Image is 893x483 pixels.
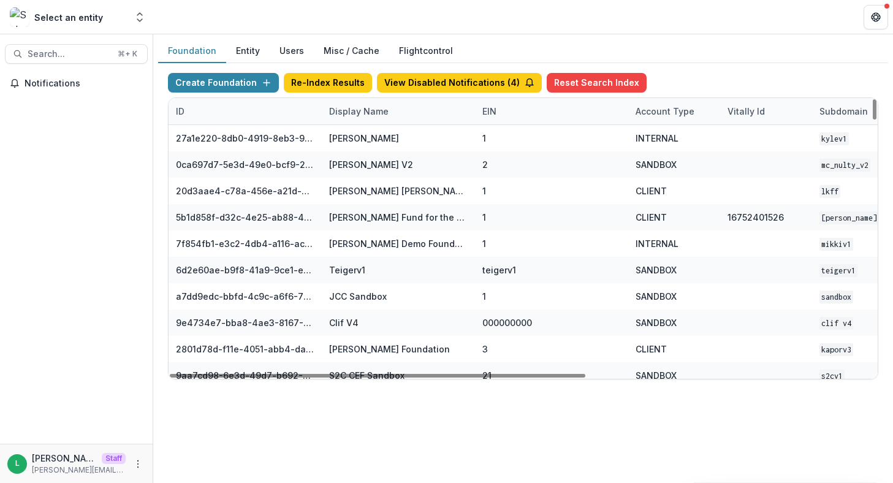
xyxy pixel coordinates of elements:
[176,369,314,382] div: 9aa7cd98-6e3d-49d7-b692-3e5f3d1facd4
[5,44,148,64] button: Search...
[115,47,140,61] div: ⌘ + K
[329,237,468,250] div: [PERSON_NAME] Demo Foundation
[636,264,677,276] div: SANDBOX
[131,457,145,471] button: More
[329,158,413,171] div: [PERSON_NAME] V2
[322,98,475,124] div: Display Name
[720,105,772,118] div: Vitally Id
[28,49,110,59] span: Search...
[819,264,857,277] code: teigerv1
[819,370,845,382] code: s2cv1
[475,105,504,118] div: EIN
[169,105,192,118] div: ID
[819,238,853,251] code: mikkiv1
[176,290,314,303] div: a7dd9edc-bbfd-4c9c-a6f6-76d0743bf1cd
[636,369,677,382] div: SANDBOX
[819,159,870,172] code: mc_nulty_v2
[226,39,270,63] button: Entity
[812,105,875,118] div: Subdomain
[176,158,314,171] div: 0ca697d7-5e3d-49e0-bcf9-217f69e92d71
[314,39,389,63] button: Misc / Cache
[176,211,314,224] div: 5b1d858f-d32c-4e25-ab88-434536713791
[377,73,542,93] button: View Disabled Notifications (4)
[329,184,468,197] div: [PERSON_NAME] [PERSON_NAME] Family Foundation
[329,290,387,303] div: JCC Sandbox
[25,78,143,89] span: Notifications
[176,132,314,145] div: 27a1e220-8db0-4919-8eb3-9f29ee33f7b0
[482,237,486,250] div: 1
[169,98,322,124] div: ID
[176,343,314,356] div: 2801d78d-f11e-4051-abb4-dab00da98882
[329,316,359,329] div: Clif V4
[482,132,486,145] div: 1
[819,343,853,356] code: kaporv3
[5,74,148,93] button: Notifications
[636,184,667,197] div: CLIENT
[720,98,812,124] div: Vitally Id
[547,73,647,93] button: Reset Search Index
[32,465,126,476] p: [PERSON_NAME][EMAIL_ADDRESS][DOMAIN_NAME]
[399,44,453,57] a: Flightcontrol
[636,237,678,250] div: INTERNAL
[819,317,853,330] code: Clif V4
[819,185,840,198] code: lkff
[636,211,667,224] div: CLIENT
[636,316,677,329] div: SANDBOX
[15,460,20,468] div: Lucy
[482,290,486,303] div: 1
[329,132,399,145] div: [PERSON_NAME]
[819,132,849,145] code: kylev1
[158,39,226,63] button: Foundation
[482,211,486,224] div: 1
[34,11,103,24] div: Select an entity
[270,39,314,63] button: Users
[482,158,488,171] div: 2
[168,73,279,93] button: Create Foundation
[636,343,667,356] div: CLIENT
[176,316,314,329] div: 9e4734e7-bba8-4ae3-8167-95d86cec7b4b
[482,316,532,329] div: 000000000
[819,291,853,303] code: sandbox
[176,264,314,276] div: 6d2e60ae-b9f8-41a9-9ce1-e608d0f20ec5
[329,264,365,276] div: Teigerv1
[284,73,372,93] button: Re-Index Results
[482,369,492,382] div: 21
[636,158,677,171] div: SANDBOX
[329,211,468,224] div: [PERSON_NAME] Fund for the Blind
[482,184,486,197] div: 1
[322,105,396,118] div: Display Name
[176,237,314,250] div: 7f854fb1-e3c2-4db4-a116-aca576521abc
[475,98,628,124] div: EIN
[329,369,405,382] div: S2C CEF Sandbox
[482,343,488,356] div: 3
[10,7,29,27] img: Select an entity
[102,453,126,464] p: Staff
[819,211,879,224] code: [PERSON_NAME]
[32,452,97,465] p: [PERSON_NAME]
[628,98,720,124] div: Account Type
[636,290,677,303] div: SANDBOX
[628,105,702,118] div: Account Type
[728,211,784,224] div: 16752401526
[636,132,678,145] div: INTERNAL
[131,5,148,29] button: Open entity switcher
[329,343,450,356] div: [PERSON_NAME] Foundation
[176,184,314,197] div: 20d3aae4-c78a-456e-a21d-91c97a6a725f
[482,264,516,276] div: teigerv1
[864,5,888,29] button: Get Help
